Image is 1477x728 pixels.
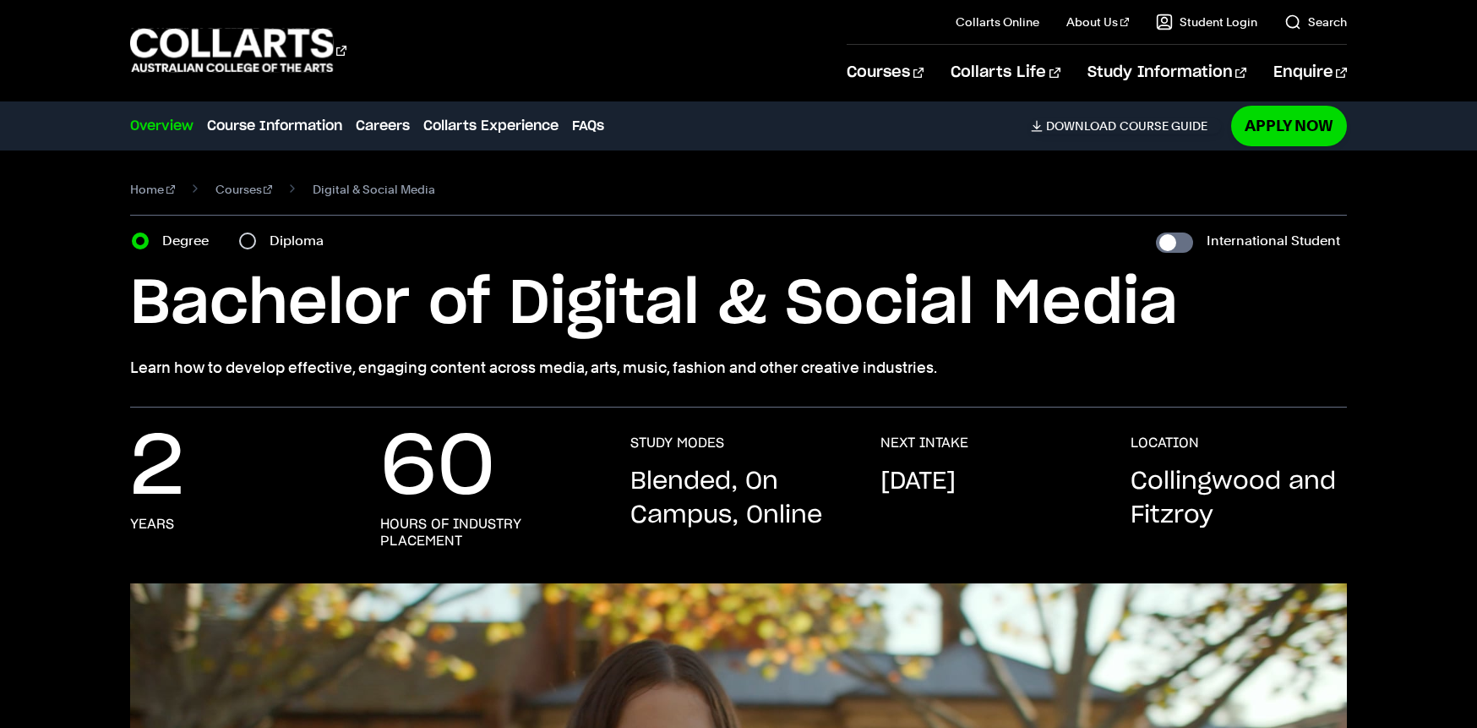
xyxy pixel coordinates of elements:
a: Collarts Experience [423,116,559,136]
a: Courses [215,178,273,201]
p: 2 [130,435,184,502]
p: Learn how to develop effective, engaging content across media, arts, music, fashion and other cre... [130,356,1347,380]
p: Blended, On Campus, Online [630,465,847,533]
h3: STUDY MODES [630,435,724,452]
a: Careers [356,116,410,136]
a: FAQs [572,116,604,136]
a: Collarts Life [951,45,1060,101]
label: Degree [162,229,219,253]
h3: years [130,516,174,533]
a: Collarts Online [956,14,1039,30]
a: DownloadCourse Guide [1031,118,1221,134]
p: [DATE] [880,465,956,499]
a: Courses [847,45,924,101]
h3: hours of industry placement [380,516,597,550]
p: Collingwood and Fitzroy [1131,465,1347,533]
label: Diploma [270,229,334,253]
a: Search [1284,14,1347,30]
a: Home [130,178,175,201]
h1: Bachelor of Digital & Social Media [130,266,1347,342]
a: Course Information [207,116,342,136]
span: Download [1046,118,1116,134]
a: Student Login [1156,14,1257,30]
a: About Us [1066,14,1129,30]
a: Enquire [1273,45,1347,101]
a: Study Information [1087,45,1246,101]
h3: NEXT INTAKE [880,435,968,452]
h3: LOCATION [1131,435,1199,452]
a: Apply Now [1231,106,1347,145]
a: Overview [130,116,193,136]
span: Digital & Social Media [313,178,435,201]
label: International Student [1207,229,1340,253]
div: Go to homepage [130,26,346,74]
p: 60 [380,435,495,502]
